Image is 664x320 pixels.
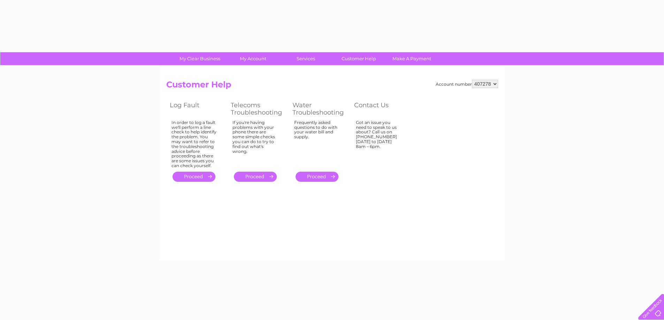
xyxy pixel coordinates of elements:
a: My Account [224,52,282,65]
a: . [234,172,277,182]
div: Account number [436,80,498,88]
a: . [296,172,338,182]
a: . [173,172,215,182]
a: Make A Payment [383,52,441,65]
th: Log Fault [166,100,227,118]
div: Got an issue you need to speak to us about? Call us on [PHONE_NUMBER] [DATE] to [DATE] 8am – 6pm. [356,120,401,165]
a: Customer Help [330,52,388,65]
div: In order to log a fault we'll perform a line check to help identify the problem. You may want to ... [171,120,217,168]
a: My Clear Business [171,52,229,65]
div: If you're having problems with your phone there are some simple checks you can do to try to find ... [232,120,278,165]
th: Water Troubleshooting [289,100,351,118]
th: Contact Us [351,100,412,118]
th: Telecoms Troubleshooting [227,100,289,118]
h2: Customer Help [166,80,498,93]
div: Frequently asked questions to do with your water bill and supply. [294,120,340,165]
a: Services [277,52,335,65]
